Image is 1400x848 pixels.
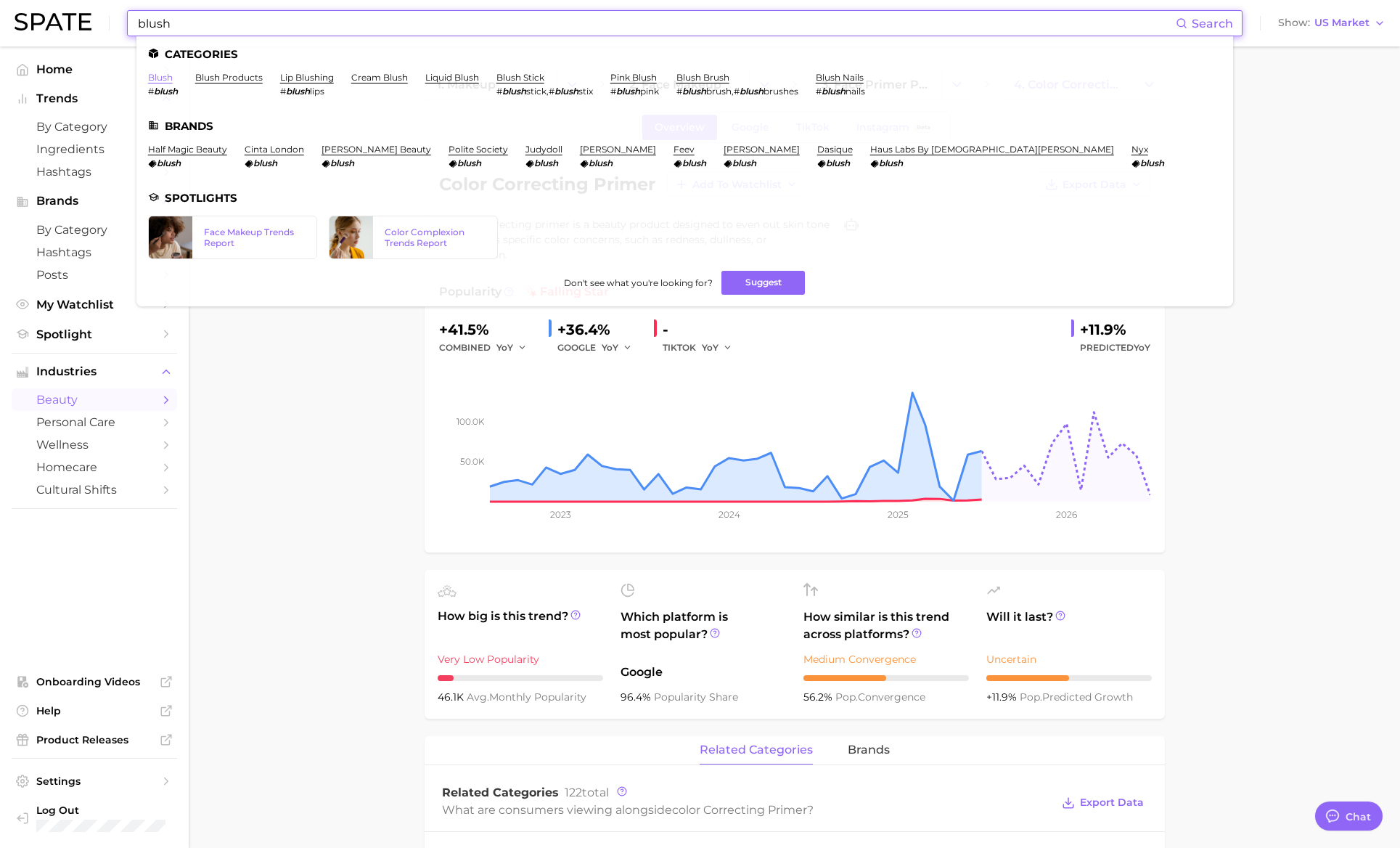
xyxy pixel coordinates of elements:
[36,438,152,452] span: wellness
[322,144,431,155] a: [PERSON_NAME] beauty
[1192,17,1233,30] span: Search
[654,690,738,704] span: popularity share
[870,144,1114,155] a: haus labs by [DEMOGRAPHIC_DATA][PERSON_NAME]
[36,223,152,237] span: by Category
[986,690,1020,704] span: +11.9%
[148,48,1221,60] li: Categories
[36,675,152,688] span: Onboarding Videos
[496,86,502,97] span: #
[36,120,152,134] span: by Category
[817,144,853,155] a: dasique
[816,86,822,97] span: #
[36,415,152,429] span: personal care
[467,690,489,704] abbr: average
[1020,690,1133,704] span: predicted growth
[449,144,508,155] a: polite society
[245,144,304,155] a: cinta london
[610,86,616,97] span: #
[549,86,554,97] span: #
[826,158,850,168] em: blush
[676,72,729,83] a: blush brush
[148,120,1221,132] li: Brands
[148,192,1221,204] li: Spotlights
[621,690,654,704] span: 96.4%
[602,341,618,354] span: YoY
[351,72,408,83] a: cream blush
[36,268,152,282] span: Posts
[1278,19,1310,27] span: Show
[36,195,152,208] span: Brands
[438,690,467,704] span: 46.1k
[12,478,177,501] a: cultural shifts
[676,86,682,97] span: #
[724,144,800,155] a: [PERSON_NAME]
[740,86,764,97] em: blush
[848,743,890,757] span: brands
[12,729,177,751] a: Product Releases
[36,142,152,156] span: Ingredients
[12,361,177,383] button: Industries
[557,318,642,341] div: +36.4%
[438,651,603,668] div: Very Low Popularity
[442,786,559,799] span: Related Categories
[564,277,713,288] span: Don't see what you're looking for?
[803,675,969,681] div: 5 / 10
[12,241,177,264] a: Hashtags
[682,86,706,97] em: blush
[280,86,286,97] span: #
[578,86,593,97] span: stix
[718,509,740,520] tspan: 2024
[12,388,177,411] a: beauty
[36,804,168,817] span: Log Out
[502,86,526,97] em: blush
[835,690,858,704] abbr: popularity index
[12,700,177,722] a: Help
[12,138,177,160] a: Ingredients
[822,86,846,97] em: blush
[610,72,657,83] a: pink blush
[36,775,152,788] span: Settings
[457,158,481,168] em: blush
[706,86,732,97] span: brush
[621,608,786,656] span: Which platform is most popular?
[496,72,544,83] a: blush stick
[803,651,969,668] div: Medium Convergence
[835,690,925,704] span: convergence
[15,13,91,30] img: SPATE
[36,365,152,378] span: Industries
[36,165,152,179] span: Hashtags
[253,158,277,168] em: blush
[526,86,547,97] span: stick
[12,671,177,693] a: Onboarding Videos
[674,144,695,155] a: feev
[816,72,864,83] a: blush nails
[12,88,177,110] button: Trends
[1274,14,1389,33] button: ShowUS Market
[565,786,609,799] span: total
[148,86,154,97] span: #
[136,11,1176,36] input: Search here for a brand, industry, or ingredient
[879,158,903,168] em: blush
[496,339,528,356] button: YoY
[12,58,177,81] a: Home
[36,327,152,341] span: Spotlight
[565,786,582,799] span: 122
[280,72,334,83] a: lip blushing
[496,341,513,354] span: YoY
[36,298,152,311] span: My Watchlist
[534,158,558,168] em: blush
[438,675,603,681] div: 1 / 10
[286,86,310,97] em: blush
[525,144,562,155] a: judydoll
[439,318,537,341] div: +41.5%
[1080,339,1150,356] span: Predicted
[36,245,152,259] span: Hashtags
[702,341,719,354] span: YoY
[554,86,578,97] em: blush
[12,411,177,433] a: personal care
[36,704,152,717] span: Help
[195,72,263,83] a: blush products
[425,72,479,83] a: liquid blush
[442,800,1052,820] div: What are consumers viewing alongside ?
[702,339,733,356] button: YoY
